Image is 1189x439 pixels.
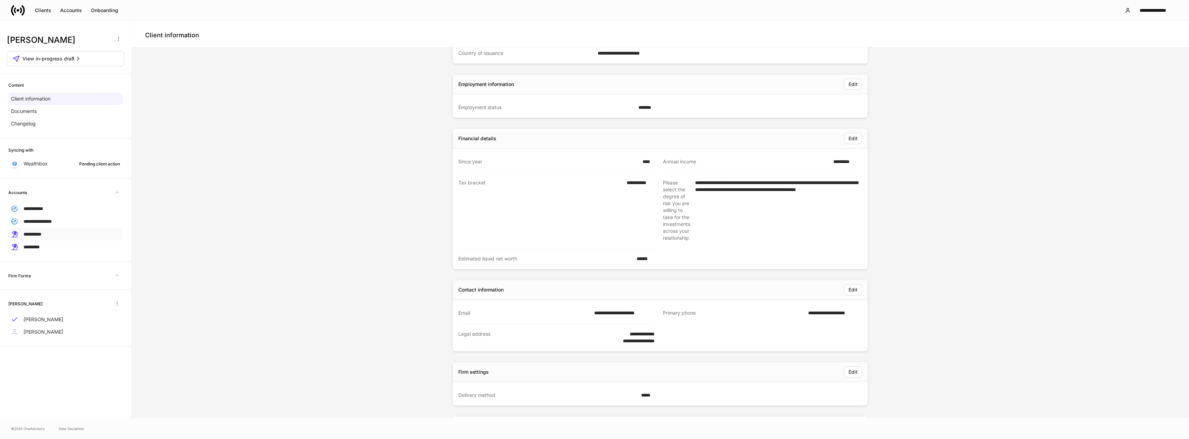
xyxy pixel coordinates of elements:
[30,5,56,16] button: Clients
[79,161,120,167] div: Pending client action
[24,316,63,323] p: [PERSON_NAME]
[458,392,637,399] div: Delivery method
[663,158,829,165] div: Annual income
[112,187,123,198] span: Unavailable with outstanding requests for information
[458,50,593,57] div: Country of issuance
[458,369,489,375] div: Firm settings
[8,300,43,307] h6: [PERSON_NAME]
[8,326,123,338] a: [PERSON_NAME]
[24,328,63,335] p: [PERSON_NAME]
[844,366,862,378] button: Edit
[849,135,858,142] div: Edit
[458,158,638,165] div: Since year
[8,273,31,279] h6: Firm Forms
[7,35,110,46] h3: [PERSON_NAME]
[844,79,862,90] button: Edit
[8,158,123,170] a: WealthboxPending client action
[11,95,50,102] p: Client information
[8,82,24,88] h6: Content
[8,189,27,196] h6: Accounts
[112,270,123,281] span: Unavailable with outstanding requests for information
[8,105,123,117] a: Documents
[11,108,37,115] p: Documents
[8,313,123,326] a: [PERSON_NAME]
[458,104,634,111] div: Employment status
[849,286,858,293] div: Edit
[458,331,605,344] div: Legal address
[60,7,82,14] div: Accounts
[844,133,862,144] button: Edit
[458,309,590,316] div: Email
[56,5,86,16] button: Accounts
[8,93,123,105] a: Client information
[11,120,36,127] p: Changelog
[849,369,858,375] div: Edit
[458,135,496,142] div: Financial details
[86,5,123,16] button: Onboarding
[663,179,691,241] div: Please select the degree of risk you are willing to take for the investments across your relation...
[458,179,622,241] div: Tax bracket
[24,160,48,167] p: Wealthbox
[11,426,45,431] span: © 2025 OneAdvisory
[663,309,804,317] div: Primary phone
[849,81,858,88] div: Edit
[844,284,862,295] button: Edit
[458,255,633,262] div: Estimated liquid net worth
[91,7,118,14] div: Onboarding
[22,55,75,62] span: View in-progress draft
[8,147,34,153] h6: Syncing with
[145,31,199,39] h4: Client information
[458,81,514,88] div: Employment information
[458,286,504,293] div: Contact information
[8,117,123,130] a: Changelog
[59,426,84,431] a: Data Disclaimer
[35,7,51,14] div: Clients
[7,51,124,66] button: View in-progress draft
